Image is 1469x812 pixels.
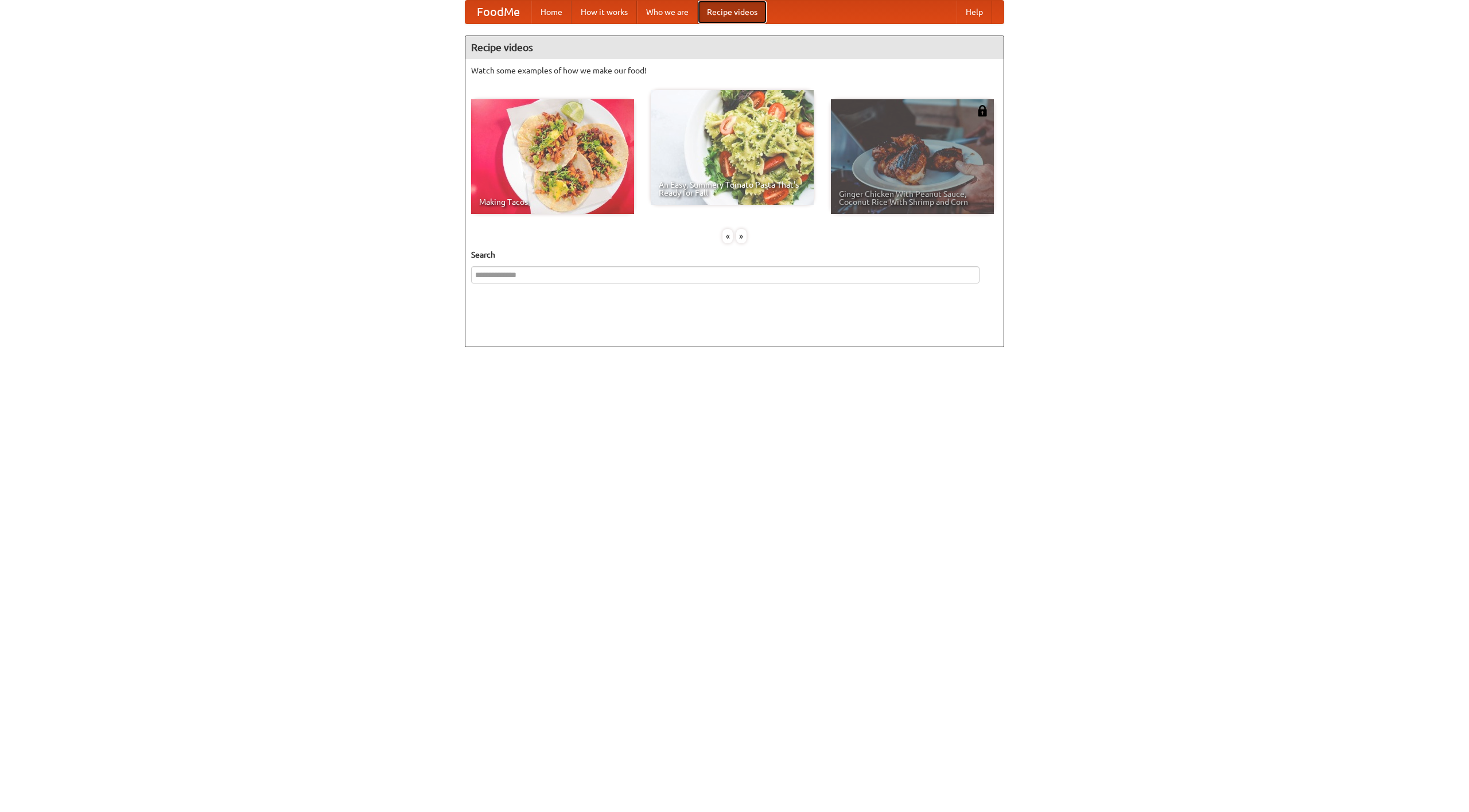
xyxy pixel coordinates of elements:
img: 483408.png [977,105,988,116]
a: FoodMe [465,1,531,24]
p: Watch some examples of how we make our food! [471,65,998,76]
a: Help [957,1,992,24]
a: Who we are [637,1,698,24]
a: Recipe videos [698,1,767,24]
h5: Search [471,249,998,261]
div: « [722,229,733,243]
div: » [736,229,747,243]
span: An Easy, Summery Tomato Pasta That's Ready for Fall [659,181,806,197]
h4: Recipe videos [465,36,1004,59]
a: Home [531,1,572,24]
a: Making Tacos [471,99,634,214]
a: How it works [572,1,637,24]
span: Making Tacos [479,198,626,206]
a: An Easy, Summery Tomato Pasta That's Ready for Fall [651,90,814,205]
